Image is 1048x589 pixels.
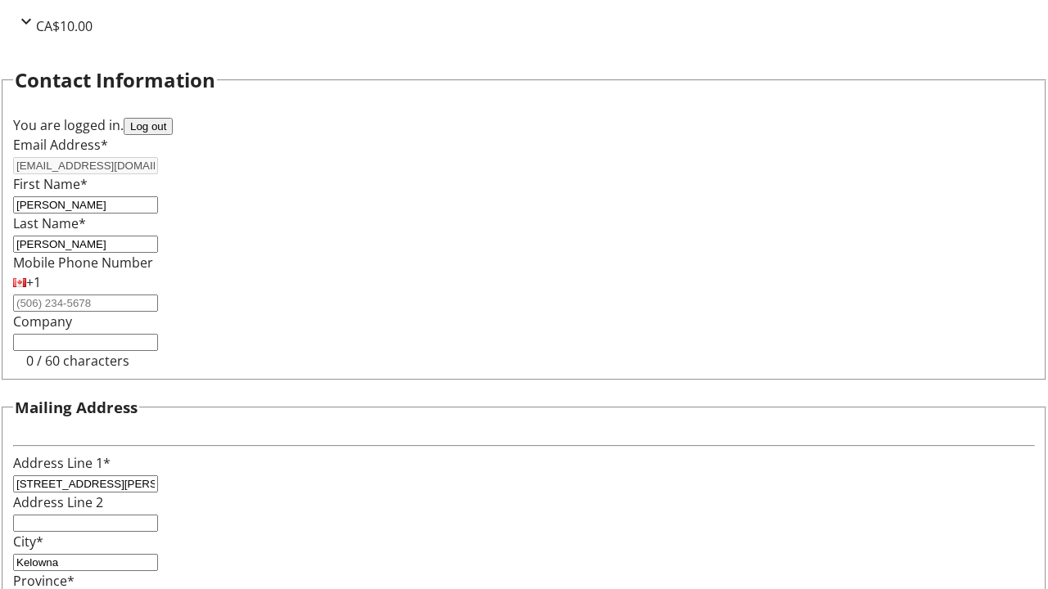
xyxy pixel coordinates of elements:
[13,475,158,492] input: Address
[13,254,153,272] label: Mobile Phone Number
[13,493,103,511] label: Address Line 2
[13,294,158,312] input: (506) 234-5678
[15,65,215,95] h2: Contact Information
[13,175,88,193] label: First Name*
[124,118,173,135] button: Log out
[15,396,138,419] h3: Mailing Address
[13,312,72,330] label: Company
[13,554,158,571] input: City
[26,352,129,370] tr-character-limit: 0 / 60 characters
[13,454,111,472] label: Address Line 1*
[13,214,86,232] label: Last Name*
[13,115,1035,135] div: You are logged in.
[13,136,108,154] label: Email Address*
[36,17,93,35] span: CA$10.00
[13,533,43,551] label: City*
